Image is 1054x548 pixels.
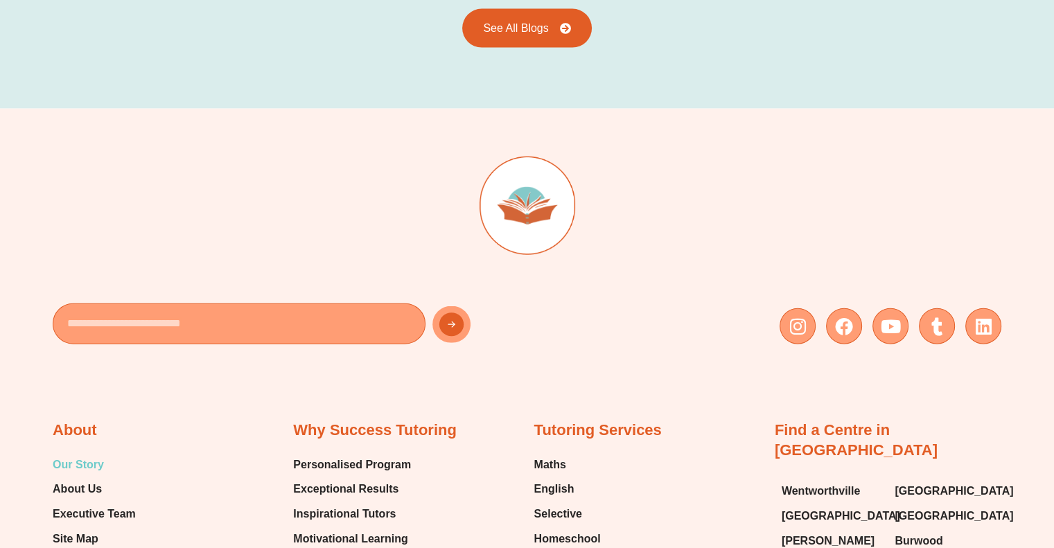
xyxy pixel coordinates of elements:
[462,9,591,48] a: See All Blogs
[53,479,154,500] a: About Us
[293,479,411,500] a: Exceptional Results
[782,506,900,527] span: [GEOGRAPHIC_DATA]
[534,479,574,500] span: English
[534,454,601,475] a: Maths
[534,421,662,441] h2: Tutoring Services
[782,481,861,502] span: Wentworthville
[483,23,548,34] span: See All Blogs
[53,504,154,524] a: Executive Team
[53,504,136,524] span: Executive Team
[293,454,411,475] a: Personalised Program
[53,454,104,475] span: Our Story
[53,479,102,500] span: About Us
[534,504,582,524] span: Selective
[293,504,396,524] span: Inspirational Tutors
[782,481,881,502] a: Wentworthville
[293,479,398,500] span: Exceptional Results
[534,454,566,475] span: Maths
[293,504,411,524] a: Inspirational Tutors
[534,479,601,500] a: English
[534,504,601,524] a: Selective
[823,392,1054,548] iframe: Chat Widget
[775,421,938,459] a: Find a Centre in [GEOGRAPHIC_DATA]
[53,421,97,441] h2: About
[293,421,457,441] h2: Why Success Tutoring
[782,506,881,527] a: [GEOGRAPHIC_DATA]
[53,303,520,351] form: New Form
[53,454,154,475] a: Our Story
